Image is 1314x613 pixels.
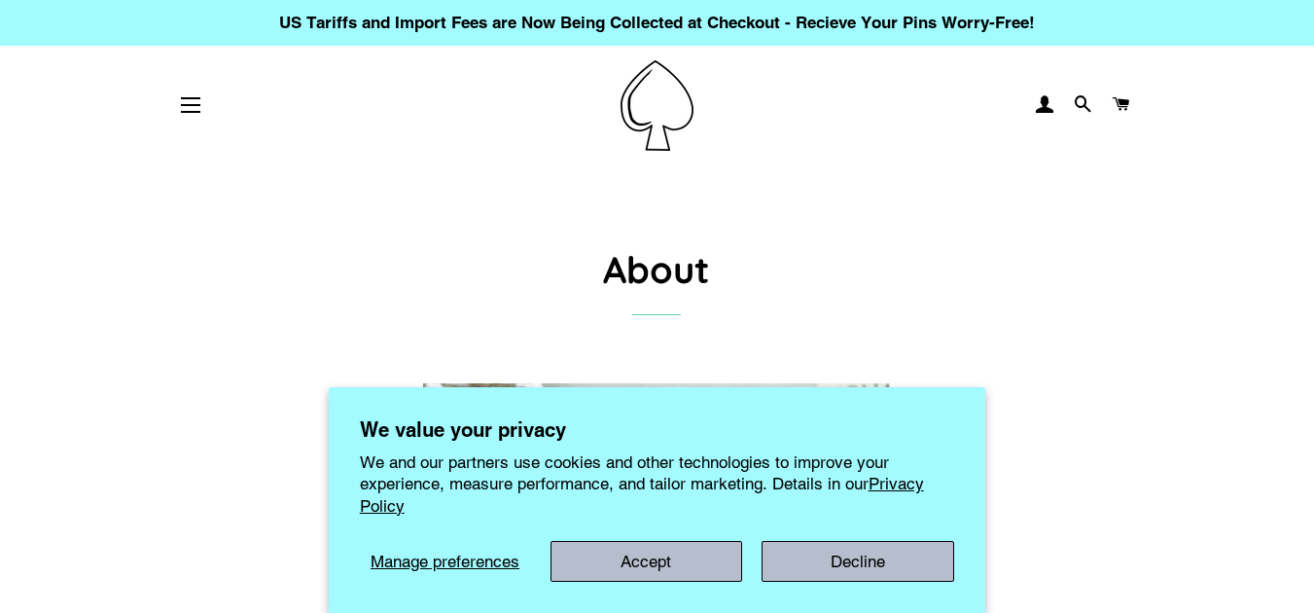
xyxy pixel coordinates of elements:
button: Decline [762,541,954,582]
a: Privacy Policy [360,474,924,515]
button: Accept [550,541,743,582]
button: Manage preferences [360,541,531,582]
h1: About [258,243,1055,295]
h2: We value your privacy [360,418,955,442]
p: We and our partners use cookies and other technologies to improve your experience, measure perfor... [360,451,955,516]
span: Manage preferences [371,552,519,571]
img: Pin-Ace [621,60,693,151]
